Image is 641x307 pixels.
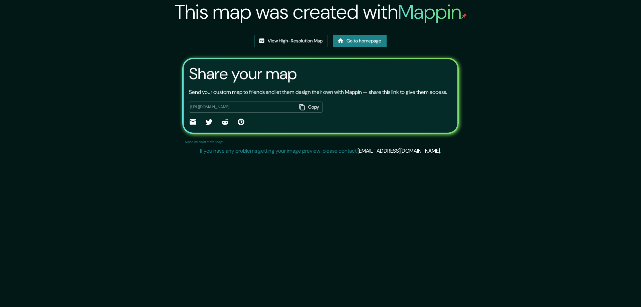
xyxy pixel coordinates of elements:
a: [EMAIL_ADDRESS][DOMAIN_NAME] [358,147,440,154]
a: Go to homepage [333,35,387,47]
h3: Share your map [189,64,297,83]
p: Maps link valid for 60 days. [185,139,224,144]
button: Copy [296,102,323,113]
p: Send your custom map to friends and let them design their own with Mappin — share this link to gi... [189,88,447,96]
a: View High-Resolution Map [254,35,328,47]
img: mappin-pin [461,13,467,19]
p: If you have any problems getting your image preview, please contact . [200,147,441,155]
